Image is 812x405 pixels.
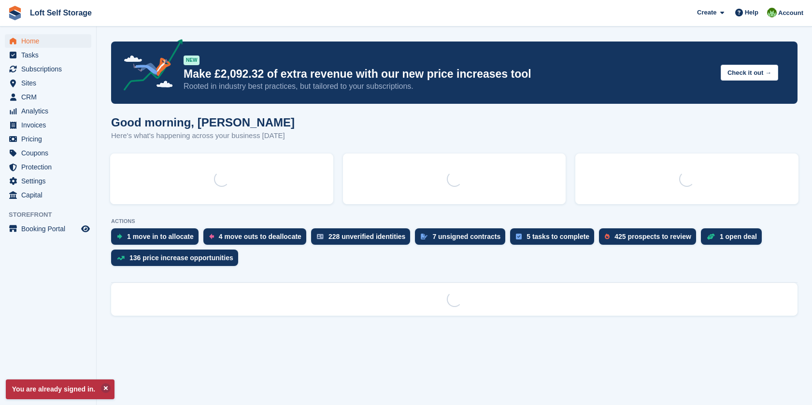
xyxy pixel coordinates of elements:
[5,188,91,202] a: menu
[707,233,715,240] img: deal-1b604bf984904fb50ccaf53a9ad4b4a5d6e5aea283cecdc64d6e3604feb123c2.svg
[184,67,713,81] p: Make £2,092.32 of extra revenue with our new price increases tool
[697,8,716,17] span: Create
[432,233,500,240] div: 7 unsigned contracts
[117,256,125,260] img: price_increase_opportunities-93ffe204e8149a01c8c9dc8f82e8f89637d9d84a8eef4429ea346261dce0b2c0.svg
[111,130,295,141] p: Here's what's happening across your business [DATE]
[21,62,79,76] span: Subscriptions
[21,34,79,48] span: Home
[778,8,803,18] span: Account
[328,233,406,240] div: 228 unverified identities
[21,160,79,174] span: Protection
[21,174,79,188] span: Settings
[767,8,777,17] img: James Johnson
[5,160,91,174] a: menu
[701,228,767,250] a: 1 open deal
[21,188,79,202] span: Capital
[9,210,96,220] span: Storefront
[317,234,324,239] img: verify_identity-adf6edd0f0f0b5bbfe63781bf79b02c33cf7c696d77639b501bdc392416b5a36.svg
[720,233,757,240] div: 1 open deal
[721,65,778,81] button: Check it out →
[111,218,798,224] p: ACTIONS
[5,222,91,236] a: menu
[510,228,599,250] a: 5 tasks to complete
[21,76,79,90] span: Sites
[21,132,79,146] span: Pricing
[527,233,589,240] div: 5 tasks to complete
[5,146,91,160] a: menu
[605,234,610,239] img: prospect-51fa495bee0391a8d652442698ab0144808aea92771e9ea1ae160a38d050c398.svg
[5,62,91,76] a: menu
[184,56,199,65] div: NEW
[5,118,91,132] a: menu
[516,234,522,239] img: task-75834270c22a3079a89374b754ae025e5fb1db73e45f91037f5363f120a921f8.svg
[415,228,510,250] a: 7 unsigned contracts
[21,118,79,132] span: Invoices
[614,233,691,240] div: 425 prospects to review
[8,6,22,20] img: stora-icon-8386f47178a22dfd0bd8f6a31ec36ba5ce8667c1dd55bd0f319d3a0aa187defe.svg
[6,379,114,399] p: You are already signed in.
[5,76,91,90] a: menu
[311,228,415,250] a: 228 unverified identities
[111,228,203,250] a: 1 move in to allocate
[209,234,214,239] img: move_outs_to_deallocate_icon-f764333ba52eb49d3ac5e1228854f67142a1ed5810a6f6cc68b1a99e826820c5.svg
[745,8,758,17] span: Help
[421,234,427,239] img: contract_signature_icon-13c848040528278c33f63329250d36e43548de30e8caae1d1a13099fd9432cc5.svg
[111,250,243,271] a: 136 price increase opportunities
[21,48,79,62] span: Tasks
[5,90,91,104] a: menu
[5,132,91,146] a: menu
[26,5,96,21] a: Loft Self Storage
[21,146,79,160] span: Coupons
[5,48,91,62] a: menu
[21,90,79,104] span: CRM
[115,39,183,94] img: price-adjustments-announcement-icon-8257ccfd72463d97f412b2fc003d46551f7dbcb40ab6d574587a9cd5c0d94...
[5,174,91,188] a: menu
[129,254,233,262] div: 136 price increase opportunities
[5,34,91,48] a: menu
[599,228,701,250] a: 425 prospects to review
[80,223,91,235] a: Preview store
[184,81,713,92] p: Rooted in industry best practices, but tailored to your subscriptions.
[127,233,194,240] div: 1 move in to allocate
[111,116,295,129] h1: Good morning, [PERSON_NAME]
[117,234,122,239] img: move_ins_to_allocate_icon-fdf77a2bb77ea45bf5b3d319d69a93e2d87916cf1d5bf7949dd705db3b84f3ca.svg
[21,104,79,118] span: Analytics
[5,104,91,118] a: menu
[203,228,311,250] a: 4 move outs to deallocate
[21,222,79,236] span: Booking Portal
[219,233,301,240] div: 4 move outs to deallocate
